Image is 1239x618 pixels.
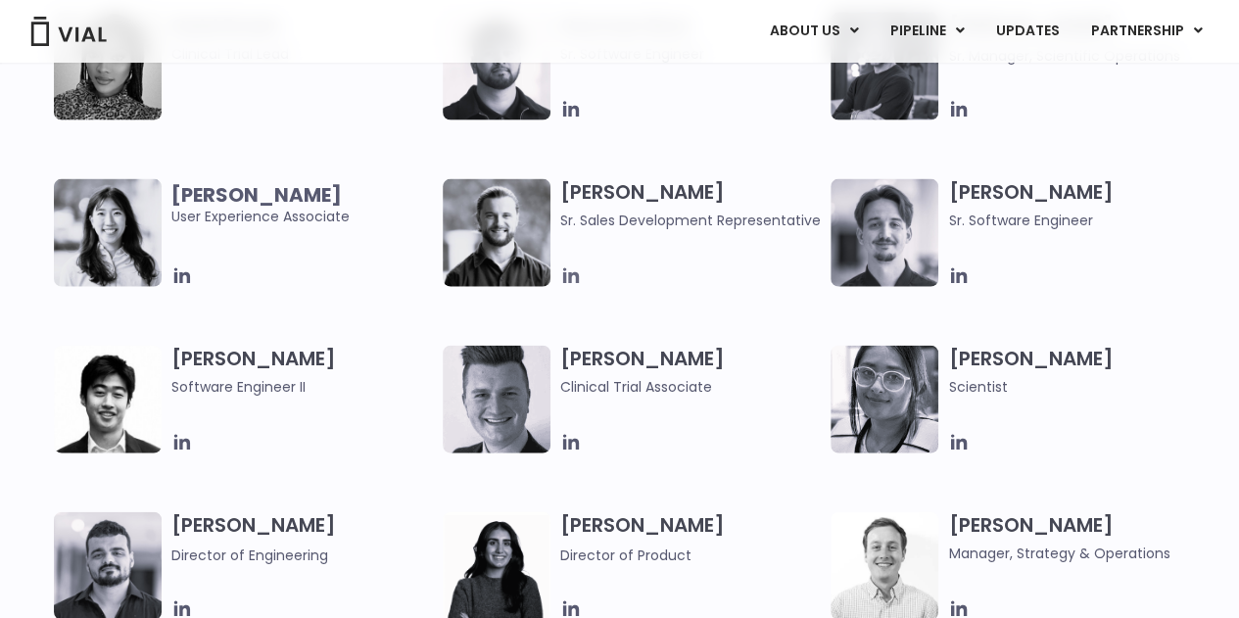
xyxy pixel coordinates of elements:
img: Headshot of smiling woman named Anjali [831,346,938,453]
h3: [PERSON_NAME] [948,512,1210,564]
span: Director of Product [560,546,691,565]
h3: [PERSON_NAME] [948,346,1210,398]
h3: [PERSON_NAME] [560,512,822,566]
img: A woman wearing a leopard print shirt in a black and white photo. [54,13,162,120]
h3: [PERSON_NAME] [560,179,822,231]
img: Vial Logo [29,17,108,46]
span: Scientist [948,376,1210,398]
h3: [PERSON_NAME] [171,512,433,566]
span: Sr. Software Engineer [948,210,1210,231]
span: Director of Engineering [171,546,328,565]
span: User Experience Associate [171,184,433,227]
img: Image of smiling man named Hugo [443,179,550,287]
img: Headshot of smiling of man named Gurman [443,13,550,120]
a: PIPELINEMenu Toggle [875,15,979,48]
h3: [PERSON_NAME] [171,346,433,398]
span: Manager, Strategy & Operations [948,543,1210,564]
img: Headshot of smiling man named Jared [831,13,938,120]
a: PARTNERSHIPMenu Toggle [1075,15,1218,48]
img: Jason Zhang [54,346,162,453]
a: UPDATES [980,15,1074,48]
h3: [PERSON_NAME] [560,346,822,398]
h3: [PERSON_NAME] [948,179,1210,231]
a: ABOUT USMenu Toggle [754,15,874,48]
span: Clinical Trial Associate [560,376,822,398]
img: Headshot of smiling man named Collin [443,346,550,453]
span: Software Engineer II [171,376,433,398]
b: [PERSON_NAME] [171,181,342,209]
img: Fran [831,179,938,287]
span: Sr. Sales Development Representative [560,210,822,231]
